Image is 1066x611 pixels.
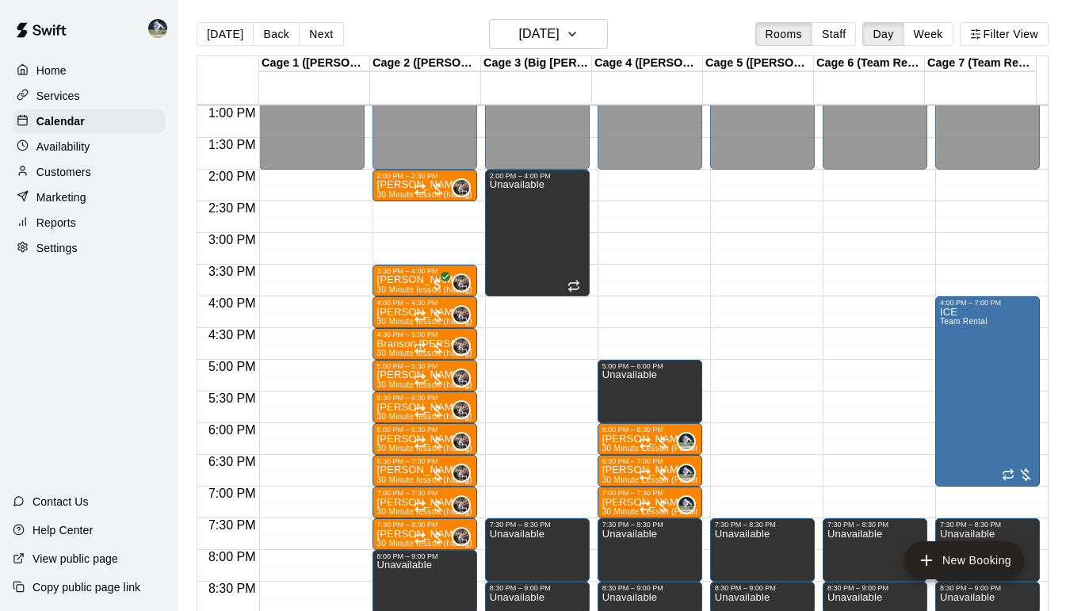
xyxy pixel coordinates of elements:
[602,521,697,529] div: 7:30 PM – 8:30 PM
[935,296,1040,487] div: 4:00 PM – 7:00 PM: ICE
[485,170,590,296] div: 2:00 PM – 4:00 PM: Unavailable
[458,495,471,514] span: Cody Hawn
[940,584,1035,592] div: 8:30 PM – 9:00 PM
[204,328,260,342] span: 4:30 PM
[678,497,694,513] img: Chad Bell
[373,518,477,550] div: 7:30 PM – 8:00 PM: Ty Eichman
[13,59,166,82] div: Home
[904,541,1024,579] button: add
[602,362,697,370] div: 5:00 PM – 6:00 PM
[458,273,471,292] span: Cody Hawn
[204,582,260,595] span: 8:30 PM
[683,495,696,514] span: Chad Bell
[13,236,166,260] a: Settings
[373,296,477,328] div: 4:00 PM – 4:30 PM: Benson Headrick
[377,299,472,307] div: 4:00 PM – 4:30 PM
[458,400,471,419] span: Cody Hawn
[377,412,472,421] span: 30 Minute lesson (hitting)
[36,139,90,155] p: Availability
[414,342,426,354] span: Recurring event
[204,201,260,215] span: 2:30 PM
[940,299,1035,307] div: 4:00 PM – 7:00 PM
[683,432,696,451] span: Chad Bell
[377,394,472,402] div: 5:30 PM – 6:00 PM
[598,423,702,455] div: 6:00 PM – 6:30 PM: Gray Cummings
[36,63,67,78] p: Home
[683,464,696,483] span: Chad Bell
[453,275,469,291] img: Cody Hawn
[204,550,260,563] span: 8:00 PM
[373,360,477,391] div: 5:00 PM – 5:30 PM: Brandt Wilson
[13,135,166,158] a: Availability
[598,455,702,487] div: 6:30 PM – 7:00 PM: Colby Boyle
[458,305,471,324] span: Cody Hawn
[204,170,260,183] span: 2:00 PM
[13,211,166,235] a: Reports
[452,400,471,419] div: Cody Hawn
[814,56,925,71] div: Cage 6 (Team Rental)
[13,109,166,133] a: Calendar
[36,88,80,104] p: Services
[377,362,472,370] div: 5:00 PM – 5:30 PM
[377,539,472,548] span: 30 Minute lesson (hitting)
[862,22,904,46] button: Day
[373,455,477,487] div: 6:30 PM – 7:00 PM: Brayden Hayes
[490,521,585,529] div: 7:30 PM – 8:30 PM
[36,189,86,205] p: Marketing
[598,360,702,423] div: 5:00 PM – 6:00 PM: Unavailable
[377,426,472,433] div: 6:00 PM – 6:30 PM
[602,475,708,484] span: 30 Minute Lesson (Pitching)
[145,13,178,44] div: Chad Bell
[452,432,471,451] div: Cody Hawn
[452,369,471,388] div: Cody Hawn
[452,178,471,197] div: Cody Hawn
[453,465,469,481] img: Cody Hawn
[827,521,923,529] div: 7:30 PM – 8:30 PM
[377,172,472,180] div: 2:00 PM – 2:30 PM
[602,444,708,453] span: 30 Minute Lesson (Pitching)
[452,273,471,292] div: Cody Hawn
[453,529,469,544] img: Cody Hawn
[414,310,426,323] span: Recurring event
[377,190,472,199] span: 30 Minute lesson (hitting)
[677,495,696,514] div: Chad Bell
[755,22,812,46] button: Rooms
[925,56,1036,71] div: Cage 7 (Team Rental)
[453,307,469,323] img: Cody Hawn
[36,164,91,180] p: Customers
[377,521,472,529] div: 7:30 PM – 8:00 PM
[703,56,814,71] div: Cage 5 ([PERSON_NAME])
[414,373,426,386] span: Recurring event
[377,489,472,497] div: 7:00 PM – 7:30 PM
[377,349,472,357] span: 30 Minute lesson (hitting)
[373,328,477,360] div: 4:30 PM – 5:00 PM: Branson Headrick
[430,277,445,292] span: All customers have paid
[204,487,260,500] span: 7:00 PM
[940,317,988,326] span: Team Rental
[299,22,343,46] button: Next
[567,280,580,292] span: Recurring event
[36,240,78,256] p: Settings
[452,495,471,514] div: Cody Hawn
[458,527,471,546] span: Cody Hawn
[453,433,469,449] img: Cody Hawn
[812,22,857,46] button: Staff
[13,160,166,184] a: Customers
[377,267,472,275] div: 3:30 PM – 4:00 PM
[204,518,260,532] span: 7:30 PM
[481,56,592,71] div: Cage 3 (Big [PERSON_NAME])
[377,475,472,484] span: 30 Minute lesson (hitting)
[414,437,426,449] span: Recurring event
[639,437,651,449] span: Recurring event
[1002,468,1014,481] span: Recurring event
[677,432,696,451] div: Chad Bell
[639,500,651,513] span: Recurring event
[370,56,481,71] div: Cage 2 ([PERSON_NAME])
[710,518,815,582] div: 7:30 PM – 8:30 PM: Unavailable
[458,369,471,388] span: Cody Hawn
[13,84,166,108] a: Services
